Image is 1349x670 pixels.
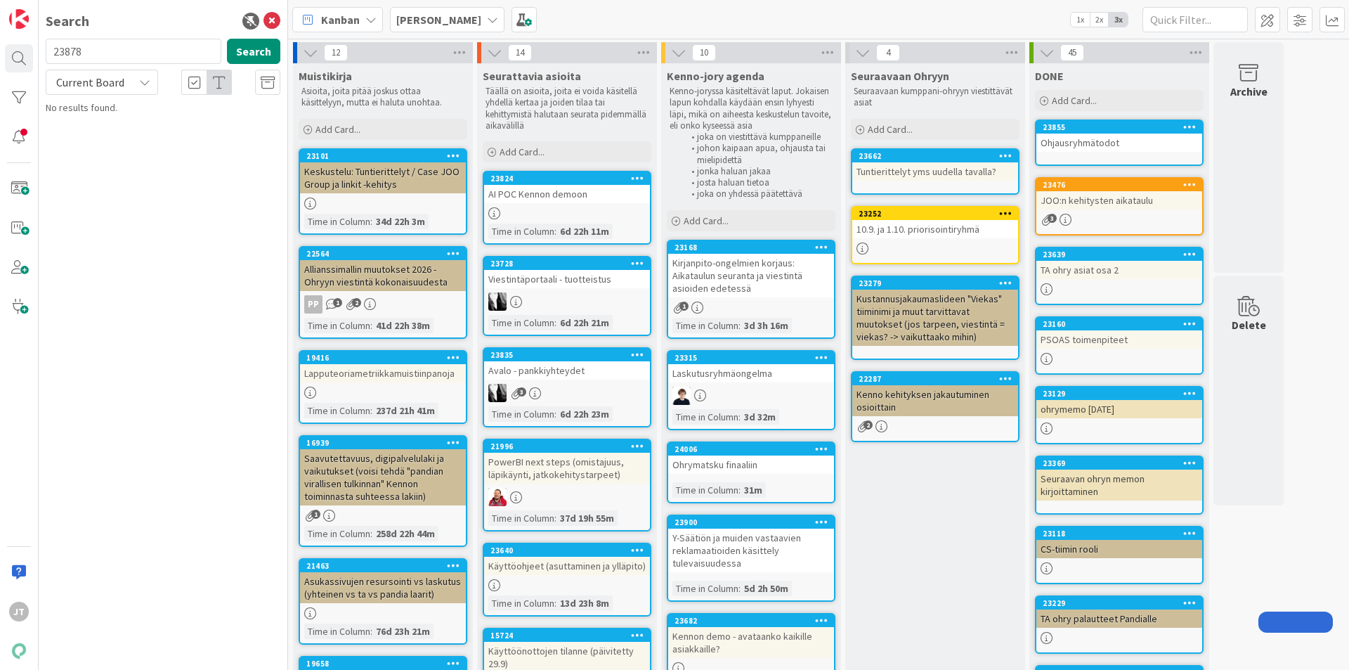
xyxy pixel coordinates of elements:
[864,420,873,430] span: 2
[1036,248,1202,261] div: 23639
[1142,7,1248,32] input: Quick Filter...
[300,352,466,364] div: 19416
[490,631,650,640] div: 15724
[556,510,618,526] div: 37d 19h 55m
[672,387,691,405] img: MT
[1043,122,1202,132] div: 23855
[484,257,650,270] div: 23728
[1036,540,1202,558] div: CS-tiimin rooli
[859,209,1018,219] div: 23252
[9,602,29,621] div: JT
[300,572,466,603] div: Asukassivujen resursointi vs laskutus (yhteinen vs ta vs pandia laarit)
[484,361,650,380] div: Avalo - pankkiyhteydet
[672,409,738,425] div: Time in Column
[56,75,124,89] span: Current Board
[668,456,834,474] div: Ohrymatsku finaaliin
[692,44,716,61] span: 10
[484,172,650,185] div: 23824
[485,86,649,131] p: Täällä on asioita, joita ei voida käsitellä yhdellä kertaa ja joiden tilaa tai kehittymistä halut...
[684,188,833,200] li: joka on yhdessä päätettävä
[304,526,370,541] div: Time in Column
[484,185,650,203] div: AI POC Kennon demoon
[876,44,900,61] span: 4
[1036,457,1202,470] div: 23369
[300,150,466,162] div: 23101
[304,624,370,639] div: Time in Column
[484,440,650,453] div: 21996
[667,69,764,83] span: Kenno-jory agenda
[9,641,29,661] img: avatar
[852,150,1018,162] div: 23662
[852,207,1018,238] div: 2325210.9. ja 1.10. priorisointiryhmä
[1036,387,1202,400] div: 23129
[484,384,650,402] div: KV
[556,315,613,330] div: 6d 22h 21m
[488,315,554,330] div: Time in Column
[306,561,466,571] div: 21463
[306,249,466,259] div: 22564
[741,581,792,596] div: 5d 2h 50m
[324,44,348,61] span: 12
[300,260,466,291] div: Allianssimallin muutokset 2026 - Ohryyn viestintä kokonaisuudesta
[490,259,650,269] div: 23728
[556,224,613,239] div: 6d 22h 11m
[370,526,372,541] span: :
[488,488,507,506] img: JS
[370,624,372,639] span: :
[227,39,280,64] button: Search
[46,11,89,32] div: Search
[299,69,352,83] span: Muistikirja
[852,220,1018,238] div: 10.9. ja 1.10. priorisointiryhmä
[1035,69,1064,83] span: DONE
[738,409,741,425] span: :
[738,482,741,498] span: :
[301,86,464,109] p: Asioita, joita pitää joskus ottaa käsittelyyn, mutta ei haluta unohtaa.
[488,510,554,526] div: Time in Column
[484,544,650,557] div: 23640
[741,318,792,333] div: 3d 3h 16m
[679,302,689,311] span: 1
[1036,597,1202,628] div: 23229TA ohry palautteet Pandialle
[333,298,342,307] span: 1
[484,292,650,311] div: KV
[306,151,466,161] div: 23101
[1043,180,1202,190] div: 23476
[859,374,1018,384] div: 22287
[484,349,650,361] div: 23835
[500,146,545,158] span: Add Card...
[668,627,834,658] div: Kennon demo - avataanko kaikille asiakkaille?
[738,581,741,596] span: :
[668,241,834,297] div: 23168Kirjanpito-ongelmien korjaus: Aikataulun seuranta ja viestintä asioiden edetessä
[1232,316,1266,333] div: Delete
[484,172,650,203] div: 23824AI POC Kennon demoon
[852,385,1018,416] div: Kenno kehityksen jakautuminen osioittain
[852,373,1018,416] div: 22287Kenno kehityksen jakautuminen osioittain
[300,162,466,193] div: Keskustelu: Tuntierittelyt / Case JOO Group ja linkit -kehitys
[1043,529,1202,539] div: 23118
[490,546,650,555] div: 23640
[852,150,1018,181] div: 23662Tuntierittelyt yms uudella tavalla?
[1036,457,1202,501] div: 23369Seuraavan ohryn memon kirjoittaminen
[684,177,833,188] li: josta haluan tietoa
[304,318,370,333] div: Time in Column
[484,544,650,575] div: 23640Käyttöohjeet (asuttaminen ja ylläpito)
[488,292,507,311] img: KV
[1043,319,1202,329] div: 23160
[300,437,466,505] div: 16939Saavutettavuus, digipalvelulaki ja vaikutukset (voisi tehdä "pandian virallisen tulkinnan" K...
[672,581,738,596] div: Time in Column
[668,387,834,405] div: MT
[852,277,1018,290] div: 23279
[306,353,466,363] div: 19416
[672,482,738,498] div: Time in Column
[741,409,779,425] div: 3d 32m
[668,364,834,382] div: Laskutusryhmäongelma
[1036,191,1202,210] div: JOO:n kehitysten aikataulu
[1036,179,1202,210] div: 23476JOO:n kehitysten aikataulu
[484,349,650,380] div: 23835Avalo - pankkiyhteydet
[304,214,370,229] div: Time in Column
[46,101,280,115] div: No results found.
[300,437,466,449] div: 16939
[859,278,1018,288] div: 23279
[484,629,650,642] div: 15724
[852,373,1018,385] div: 22287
